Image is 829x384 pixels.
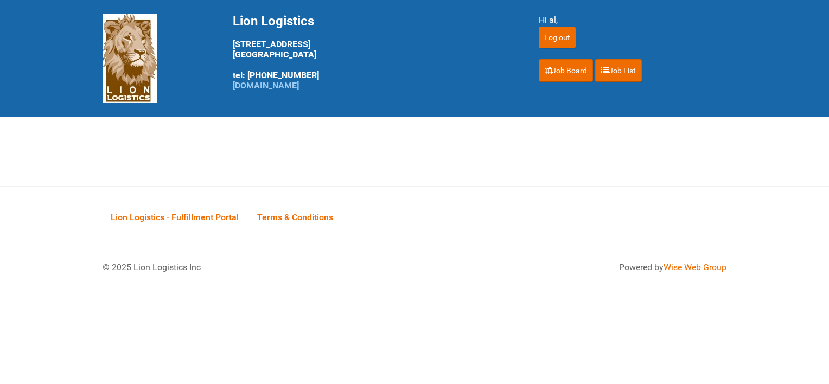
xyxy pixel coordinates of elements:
[539,27,576,48] input: Log out
[103,200,247,234] a: Lion Logistics - Fulfillment Portal
[233,14,512,91] div: [STREET_ADDRESS] [GEOGRAPHIC_DATA] tel: [PHONE_NUMBER]
[103,53,157,63] a: Lion Logistics
[103,14,157,103] img: Lion Logistics
[233,80,299,91] a: [DOMAIN_NAME]
[257,212,333,222] span: Terms & Conditions
[539,59,593,82] a: Job Board
[428,261,726,274] div: Powered by
[94,253,409,282] div: © 2025 Lion Logistics Inc
[111,212,239,222] span: Lion Logistics - Fulfillment Portal
[233,14,314,29] span: Lion Logistics
[249,200,341,234] a: Terms & Conditions
[539,14,726,27] div: Hi al,
[664,262,726,272] a: Wise Web Group
[595,59,642,82] a: Job List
